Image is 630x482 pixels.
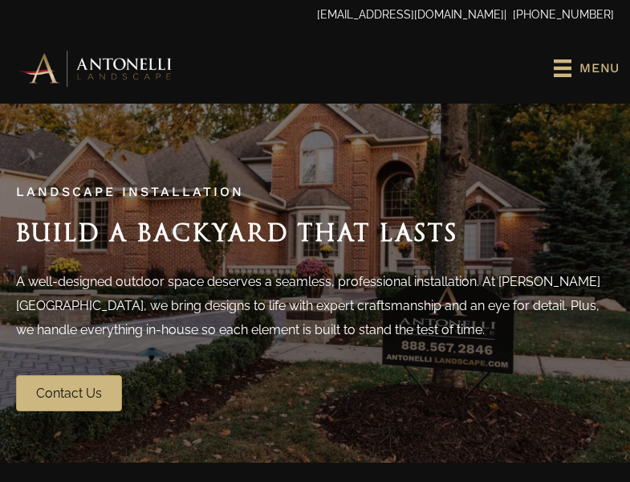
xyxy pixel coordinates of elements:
p: | [PHONE_NUMBER] [16,4,614,26]
span: Contact Us [36,386,102,401]
svg: uabb-menu-toggle [554,59,571,77]
span: Menu [579,56,620,80]
span: Build a Backyard That Lasts [16,219,458,247]
p: A well-designed outdoor space deserves a seamless, professional installation. At [PERSON_NAME][GE... [16,270,614,343]
a: Contact Us [16,375,122,411]
span: Landscape Installation [16,184,244,199]
img: Antonelli Horizontal Logo [16,48,177,88]
a: [EMAIL_ADDRESS][DOMAIN_NAME] [317,8,504,21]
